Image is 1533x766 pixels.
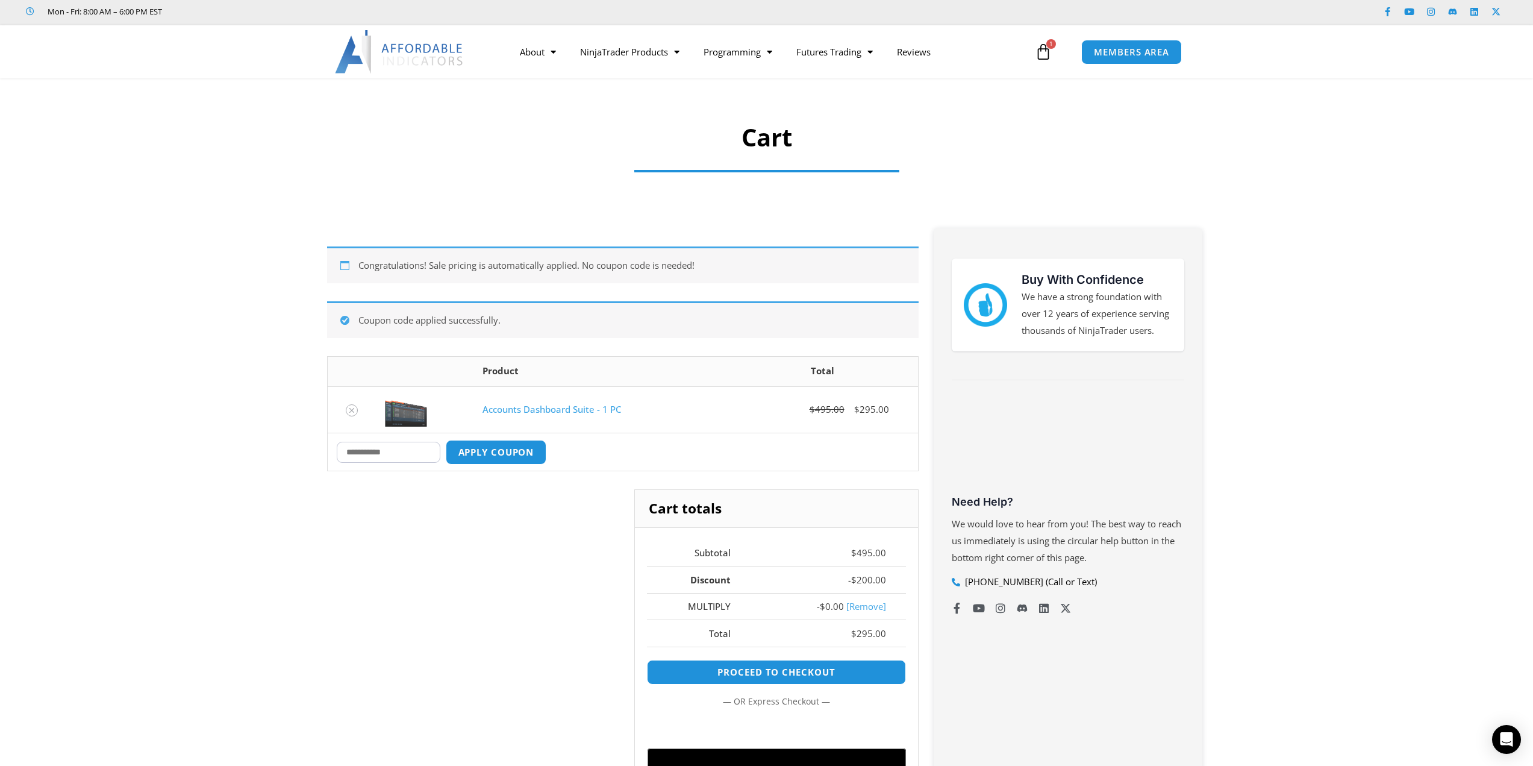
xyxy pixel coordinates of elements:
[1022,289,1172,339] p: We have a strong foundation with over 12 years of experience serving thousands of NinjaTrader users.
[851,627,857,639] span: $
[346,404,358,416] a: Remove Accounts Dashboard Suite - 1 PC from cart
[385,393,427,427] img: Screenshot 2024-08-26 155710eeeee | Affordable Indicators – NinjaTrader
[635,490,917,527] h2: Cart totals
[846,600,886,612] a: Remove multiply coupon
[1046,39,1056,49] span: 1
[851,574,857,586] span: $
[327,301,919,338] div: Coupon code applied successfully.
[851,547,857,559] span: $
[1081,40,1182,64] a: MEMBERS AREA
[45,4,162,19] span: Mon - Fri: 8:00 AM – 6:00 PM EST
[647,660,905,685] a: Proceed to checkout
[1017,34,1070,69] a: 1
[851,547,886,559] bdi: 495.00
[568,38,692,66] a: NinjaTrader Products
[645,716,908,745] iframe: Secure express checkout frame
[179,5,360,17] iframe: Customer reviews powered by Trustpilot
[692,38,784,66] a: Programming
[508,38,1032,66] nav: Menu
[751,593,906,620] td: -
[810,403,845,415] bdi: 495.00
[482,403,621,415] a: Accounts Dashboard Suite - 1 PC
[848,574,851,586] span: -
[647,566,751,593] th: Discount
[335,30,464,74] img: LogoAI | Affordable Indicators – NinjaTrader
[952,518,1181,564] span: We would love to hear from you! The best way to reach us immediately is using the circular help b...
[508,38,568,66] a: About
[810,403,815,415] span: $
[854,403,860,415] span: $
[820,600,825,612] span: $
[1022,271,1172,289] h3: Buy With Confidence
[820,600,844,612] span: 0.00
[446,440,547,465] button: Apply coupon
[327,246,919,283] div: Congratulations! Sale pricing is automatically applied. No coupon code is needed!
[854,403,889,415] bdi: 295.00
[647,540,751,567] th: Subtotal
[885,38,943,66] a: Reviews
[367,121,1166,154] h1: Cart
[962,574,1097,591] span: [PHONE_NUMBER] (Call or Text)
[964,283,1007,327] img: mark thumbs good 43913 | Affordable Indicators – NinjaTrader
[1094,48,1169,57] span: MEMBERS AREA
[851,574,886,586] bdi: 200.00
[952,401,1184,492] iframe: Customer reviews powered by Trustpilot
[647,593,751,620] th: MULTIPLY
[647,694,905,709] p: — or —
[952,495,1184,509] h3: Need Help?
[473,357,727,386] th: Product
[1492,725,1521,754] div: Open Intercom Messenger
[728,357,918,386] th: Total
[784,38,885,66] a: Futures Trading
[851,627,886,639] bdi: 295.00
[647,620,751,647] th: Total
